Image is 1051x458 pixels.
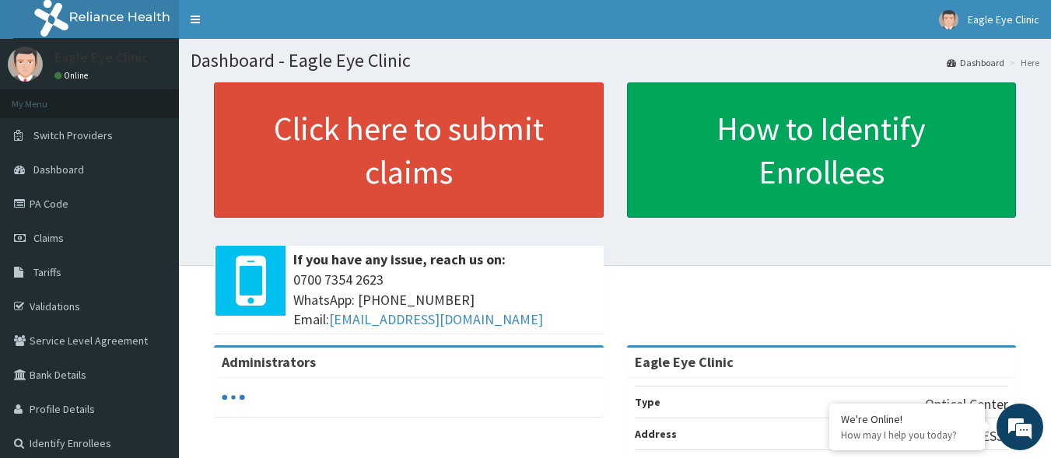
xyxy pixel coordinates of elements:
[191,51,1039,71] h1: Dashboard - Eagle Eye Clinic
[33,163,84,177] span: Dashboard
[635,427,677,441] b: Address
[968,12,1039,26] span: Eagle Eye Clinic
[214,82,604,218] a: Click here to submit claims
[54,51,149,65] p: Eagle Eye Clinic
[222,353,316,371] b: Administrators
[635,395,660,409] b: Type
[293,270,596,330] span: 0700 7354 2623 WhatsApp: [PHONE_NUMBER] Email:
[947,56,1004,69] a: Dashboard
[635,353,734,371] strong: Eagle Eye Clinic
[222,386,245,409] svg: audio-loading
[33,128,113,142] span: Switch Providers
[8,47,43,82] img: User Image
[329,310,543,328] a: [EMAIL_ADDRESS][DOMAIN_NAME]
[841,412,973,426] div: We're Online!
[841,428,973,442] p: How may I help you today?
[293,250,506,268] b: If you have any issue, reach us on:
[1006,56,1039,69] li: Here
[54,70,92,81] a: Online
[939,10,958,30] img: User Image
[33,265,61,279] span: Tariffs
[627,82,1017,218] a: How to Identify Enrollees
[33,231,64,245] span: Claims
[925,394,1008,414] p: Optical Center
